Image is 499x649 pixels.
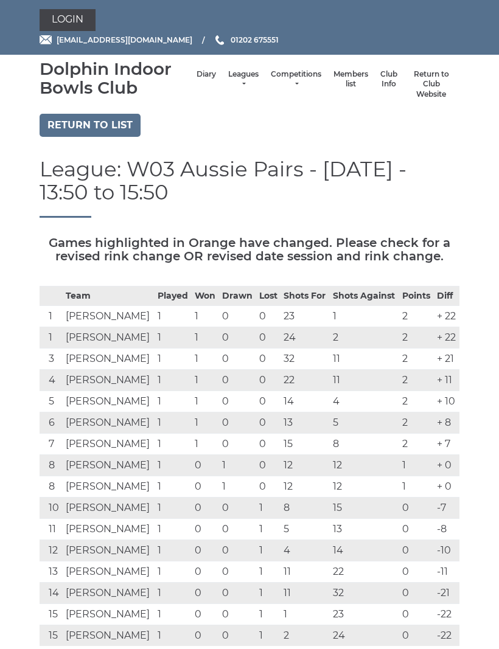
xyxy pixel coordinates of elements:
td: 0 [219,391,256,412]
td: [PERSON_NAME] [63,561,155,583]
td: 5 [281,519,330,540]
td: 1 [155,412,192,434]
th: Played [155,286,192,306]
td: 0 [219,519,256,540]
td: 13 [40,561,63,583]
td: 1 [155,434,192,455]
td: 0 [219,306,256,327]
a: Phone us 01202 675551 [214,34,279,46]
td: 1 [155,476,192,498]
td: 0 [192,540,219,561]
td: 0 [219,498,256,519]
td: 0 [192,625,219,647]
td: 1 [192,434,219,455]
td: [PERSON_NAME] [63,519,155,540]
td: 0 [256,349,281,370]
td: 0 [256,327,281,349]
td: [PERSON_NAME] [63,412,155,434]
td: + 0 [434,476,459,498]
td: 5 [40,391,63,412]
img: Email [40,35,52,44]
td: 2 [399,391,434,412]
div: Dolphin Indoor Bowls Club [40,60,190,97]
td: 1 [40,306,63,327]
a: Leagues [228,69,259,89]
td: 1 [155,349,192,370]
th: Points [399,286,434,306]
td: 4 [330,391,399,412]
td: 0 [192,561,219,583]
td: 1 [192,412,219,434]
span: [EMAIL_ADDRESS][DOMAIN_NAME] [57,35,192,44]
td: 6 [40,412,63,434]
td: 32 [281,349,330,370]
td: 13 [330,519,399,540]
td: 15 [40,625,63,647]
td: 1 [281,604,330,625]
td: 23 [281,306,330,327]
td: -10 [434,540,459,561]
td: 8 [40,476,63,498]
td: 1 [192,306,219,327]
td: 0 [192,476,219,498]
a: Return to list [40,114,141,137]
td: 1 [155,391,192,412]
td: 0 [256,455,281,476]
td: 4 [281,540,330,561]
td: 1 [399,476,434,498]
td: + 21 [434,349,459,370]
td: 1 [256,561,281,583]
td: 1 [155,498,192,519]
td: 1 [155,604,192,625]
td: [PERSON_NAME] [63,476,155,498]
td: + 22 [434,327,459,349]
span: 01202 675551 [231,35,279,44]
td: 0 [219,434,256,455]
td: [PERSON_NAME] [63,604,155,625]
h1: League: W03 Aussie Pairs - [DATE] - 13:50 to 15:50 [40,158,459,218]
th: Shots Against [330,286,399,306]
a: Email [EMAIL_ADDRESS][DOMAIN_NAME] [40,34,192,46]
td: 0 [219,561,256,583]
td: 7 [40,434,63,455]
td: 0 [219,604,256,625]
th: Team [63,286,155,306]
td: + 8 [434,412,459,434]
td: 0 [192,583,219,604]
td: 0 [219,327,256,349]
td: 0 [256,434,281,455]
td: 12 [40,540,63,561]
td: [PERSON_NAME] [63,583,155,604]
td: 0 [399,540,434,561]
td: + 22 [434,306,459,327]
td: 1 [155,306,192,327]
td: + 11 [434,370,459,391]
a: Members list [333,69,368,89]
td: 1 [256,625,281,647]
td: 1 [155,540,192,561]
td: 0 [399,498,434,519]
td: [PERSON_NAME] [63,327,155,349]
td: 1 [192,370,219,391]
th: Shots For [281,286,330,306]
td: 5 [330,412,399,434]
td: -21 [434,583,459,604]
td: -8 [434,519,459,540]
td: -7 [434,498,459,519]
td: + 7 [434,434,459,455]
td: 1 [192,327,219,349]
td: 14 [40,583,63,604]
td: 0 [256,306,281,327]
td: 22 [281,370,330,391]
td: 3 [40,349,63,370]
td: 1 [256,583,281,604]
td: 2 [330,327,399,349]
td: -11 [434,561,459,583]
td: 0 [256,391,281,412]
td: 1 [155,455,192,476]
td: 10 [40,498,63,519]
td: 0 [192,519,219,540]
td: 1 [155,327,192,349]
td: 0 [256,412,281,434]
td: 11 [330,370,399,391]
